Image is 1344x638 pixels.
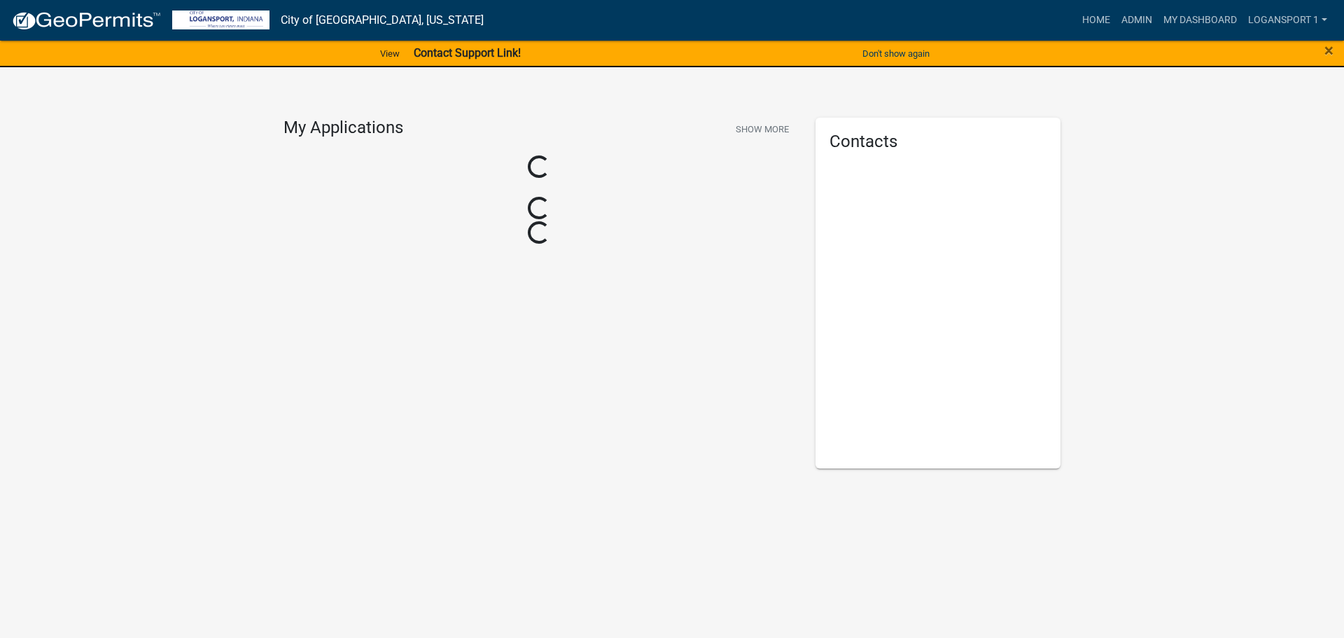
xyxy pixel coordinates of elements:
[1324,41,1333,60] span: ×
[1242,7,1333,34] a: Logansport 1
[374,42,405,65] a: View
[414,46,521,60] strong: Contact Support Link!
[283,118,403,139] h4: My Applications
[172,11,269,29] img: City of Logansport, Indiana
[857,42,935,65] button: Don't show again
[1158,7,1242,34] a: My Dashboard
[1116,7,1158,34] a: Admin
[829,132,1046,152] h5: Contacts
[730,118,794,141] button: Show More
[1077,7,1116,34] a: Home
[1324,42,1333,59] button: Close
[281,8,484,32] a: City of [GEOGRAPHIC_DATA], [US_STATE]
